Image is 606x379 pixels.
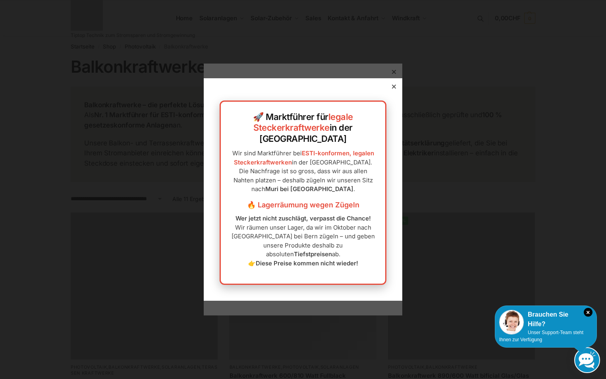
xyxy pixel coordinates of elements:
a: ESTI-konformen, legalen Steckerkraftwerken [234,149,374,166]
strong: Wer jetzt nicht zuschlägt, verpasst die Chance! [235,215,371,222]
h2: 🚀 Marktführer für in der [GEOGRAPHIC_DATA] [229,112,377,145]
div: Brauchen Sie Hilfe? [499,310,592,329]
span: Unser Support-Team steht Ihnen zur Verfügung [499,330,583,342]
h3: 🔥 Lagerräumung wegen Zügeln [229,200,377,210]
strong: Diese Preise kommen nicht wieder! [256,259,358,267]
i: Schließen [584,308,592,317]
a: legale Steckerkraftwerke [253,112,353,133]
img: Customer service [499,310,524,335]
strong: Muri bei [GEOGRAPHIC_DATA] [265,185,353,193]
p: Wir räumen unser Lager, da wir im Oktober nach [GEOGRAPHIC_DATA] bei Bern zügeln – und geben unse... [229,214,377,268]
p: Wir sind Marktführer bei in der [GEOGRAPHIC_DATA]. Die Nachfrage ist so gross, dass wir aus allen... [229,149,377,194]
strong: Tiefstpreisen [294,250,332,258]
